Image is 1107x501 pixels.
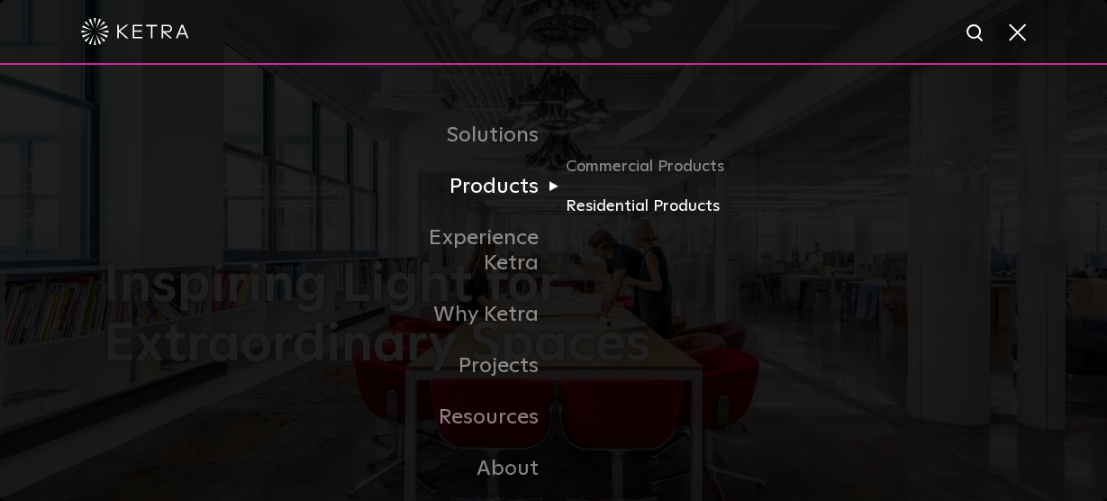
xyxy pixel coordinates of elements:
a: Commercial Products [565,154,738,194]
img: ketra-logo-2019-white [81,18,189,45]
a: Projects [369,341,554,392]
img: search icon [965,23,987,45]
a: Experience Ketra [369,213,554,290]
a: About [369,443,554,495]
a: Resources [369,392,554,443]
a: Residential Products [565,194,738,220]
a: Products [369,161,554,213]
a: Solutions [369,110,554,161]
a: Why Ketra [369,289,554,341]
